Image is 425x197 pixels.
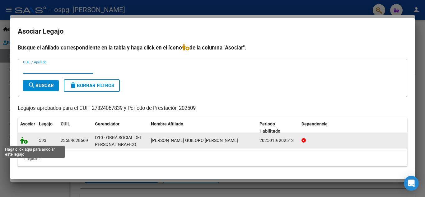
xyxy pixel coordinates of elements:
[39,138,46,143] span: 593
[148,117,257,138] datatable-header-cell: Nombre Afiliado
[61,121,70,126] span: CUIL
[39,121,53,126] span: Legajo
[18,117,36,138] datatable-header-cell: Asociar
[28,82,35,89] mat-icon: search
[151,121,183,126] span: Nombre Afiliado
[58,117,92,138] datatable-header-cell: CUIL
[20,121,35,126] span: Asociar
[259,137,297,144] div: 202501 a 202512
[64,79,120,92] button: Borrar Filtros
[299,117,408,138] datatable-header-cell: Dependencia
[151,138,238,143] span: PEREZ GUILORO BORIS
[23,80,59,91] button: Buscar
[18,105,407,112] p: Legajos aprobados para el CUIT 27324067839 y Período de Prestación 202509
[61,137,88,144] div: 23584628669
[28,83,54,88] span: Buscar
[259,121,280,134] span: Periodo Habilitado
[95,121,119,126] span: Gerenciador
[404,176,419,191] div: Open Intercom Messenger
[69,82,77,89] mat-icon: delete
[95,135,142,147] span: O10 - OBRA SOCIAL DEL PERSONAL GRAFICO
[92,117,148,138] datatable-header-cell: Gerenciador
[36,117,58,138] datatable-header-cell: Legajo
[18,44,407,52] h4: Busque el afiliado correspondiente en la tabla y haga click en el ícono de la columna "Asociar".
[301,121,328,126] span: Dependencia
[69,83,114,88] span: Borrar Filtros
[18,26,407,37] h2: Asociar Legajo
[257,117,299,138] datatable-header-cell: Periodo Habilitado
[18,151,407,167] div: 1 registros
